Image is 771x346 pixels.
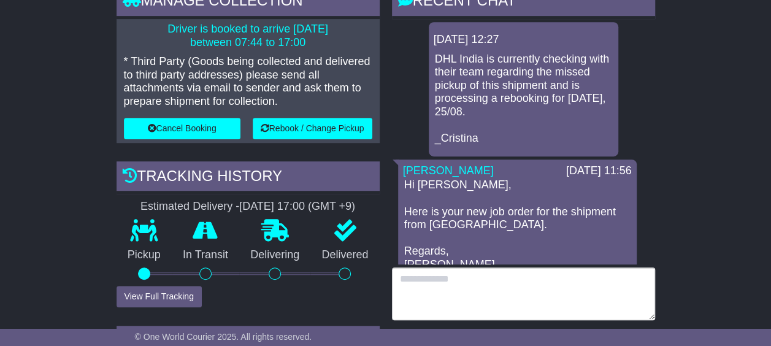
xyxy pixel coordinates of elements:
div: [DATE] 17:00 (GMT +9) [239,200,355,213]
p: DHL India is currently checking with their team regarding the missed pickup of this shipment and ... [435,53,612,145]
button: Rebook / Change Pickup [253,118,372,139]
div: [DATE] 12:27 [434,33,613,47]
p: Driver is booked to arrive [DATE] between 07:44 to 17:00 [124,23,372,49]
span: © One World Courier 2025. All rights reserved. [135,332,312,342]
p: Delivering [239,248,310,262]
div: [DATE] 11:56 [566,164,632,178]
p: Pickup [117,248,172,262]
button: Cancel Booking [124,118,240,139]
div: Estimated Delivery - [117,200,380,213]
button: View Full Tracking [117,286,202,307]
div: Tracking history [117,161,380,194]
p: Hi [PERSON_NAME], Here is your new job order for the shipment from [GEOGRAPHIC_DATA]. Regards, [P... [404,179,631,271]
a: [PERSON_NAME] [403,164,494,177]
p: * Third Party (Goods being collected and delivered to third party addresses) please send all atta... [124,55,372,108]
p: In Transit [172,248,239,262]
p: Delivered [310,248,379,262]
